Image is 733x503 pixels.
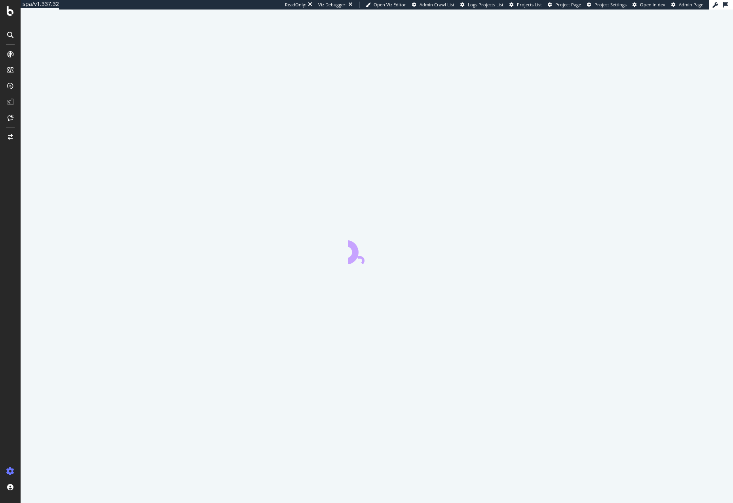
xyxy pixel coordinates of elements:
[412,2,454,8] a: Admin Crawl List
[460,2,503,8] a: Logs Projects List
[587,2,627,8] a: Project Settings
[509,2,542,8] a: Projects List
[548,2,581,8] a: Project Page
[318,2,347,8] div: Viz Debugger:
[366,2,406,8] a: Open Viz Editor
[594,2,627,8] span: Project Settings
[285,2,306,8] div: ReadOnly:
[632,2,665,8] a: Open in dev
[640,2,665,8] span: Open in dev
[555,2,581,8] span: Project Page
[420,2,454,8] span: Admin Crawl List
[679,2,703,8] span: Admin Page
[517,2,542,8] span: Projects List
[468,2,503,8] span: Logs Projects List
[348,236,405,264] div: animation
[671,2,703,8] a: Admin Page
[374,2,406,8] span: Open Viz Editor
